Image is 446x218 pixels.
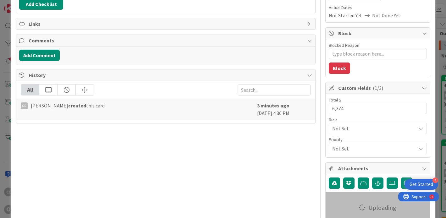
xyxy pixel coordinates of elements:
button: Block [329,63,350,74]
input: Search... [238,84,311,95]
span: History [29,71,304,79]
span: Not Set [332,144,413,153]
b: created [68,102,86,109]
div: 4 [432,177,438,183]
span: Block [338,30,419,37]
span: Support [13,1,29,8]
span: ( 1/3 ) [373,85,383,91]
span: Custom Fields [338,84,419,92]
span: Comments [29,37,304,44]
div: [DATE] 4:30 PM [257,102,311,117]
span: Actual Dates [329,4,427,11]
div: Priority [329,137,427,142]
label: Total $ [329,97,341,103]
div: Size [329,117,427,122]
span: Not Started Yet [329,12,362,19]
div: All [21,84,39,95]
b: 3 minutes ago [257,102,289,109]
div: Get Started [410,181,433,188]
span: [PERSON_NAME] this card [31,102,105,109]
div: 9+ [32,3,35,8]
span: Links [29,20,304,28]
button: Add Comment [19,50,60,61]
label: Blocked Reason [329,42,359,48]
span: Not Set [332,124,413,133]
span: Attachments [338,165,419,172]
div: Open Get Started checklist, remaining modules: 4 [405,179,438,190]
div: CC [21,102,28,109]
span: Not Done Yet [372,12,400,19]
